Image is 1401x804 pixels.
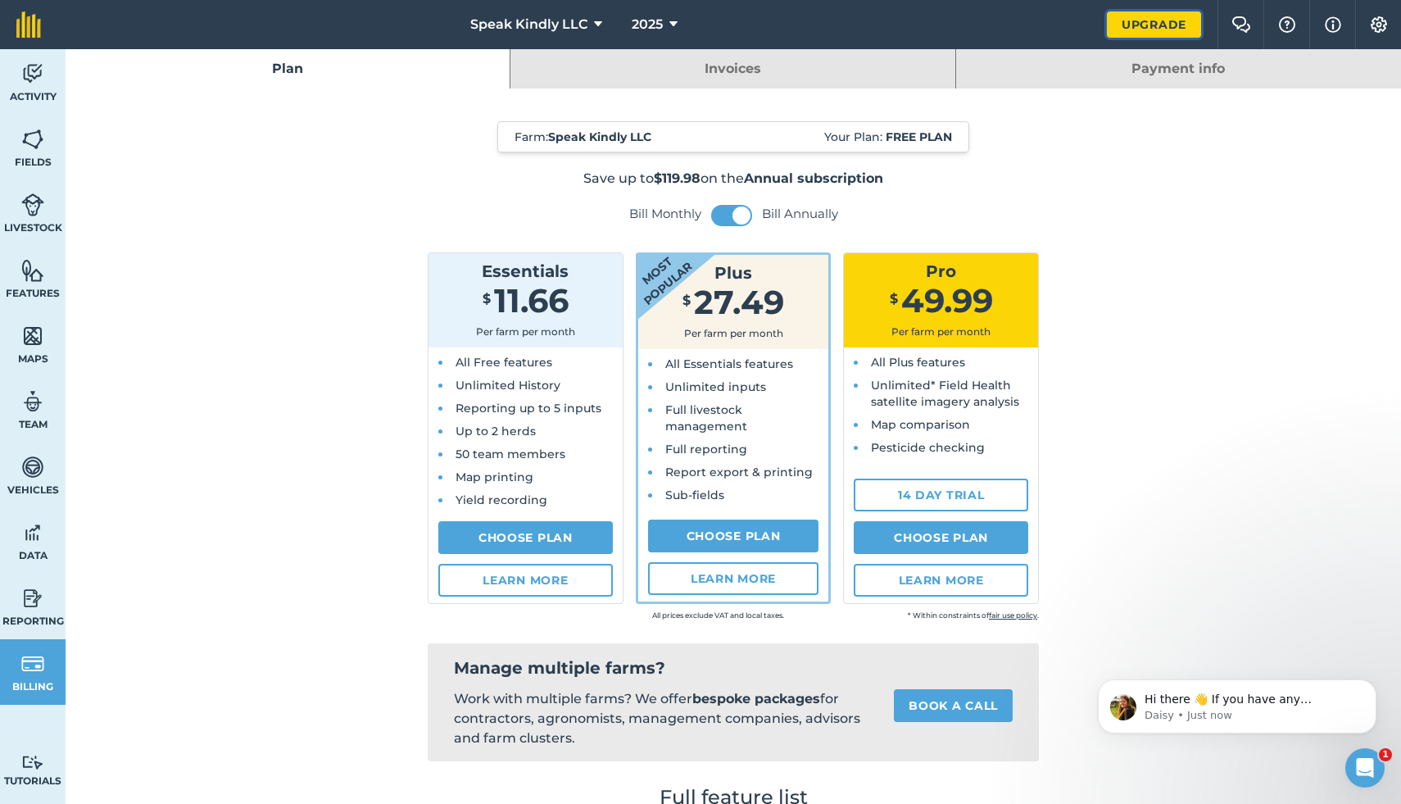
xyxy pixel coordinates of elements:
span: Report export & printing [665,465,813,479]
a: Book a call [894,689,1013,722]
img: Two speech bubbles overlapping with the left bubble in the forefront [1231,16,1251,33]
a: Choose Plan [648,520,819,552]
span: Sub-fields [665,488,724,502]
span: Essentials [482,261,569,281]
img: svg+xml;base64,PD94bWwgdmVyc2lvbj0iMS4wIiBlbmNvZGluZz0idXRmLTgiPz4KPCEtLSBHZW5lcmF0b3I6IEFkb2JlIE... [21,520,44,545]
span: Your Plan: [824,129,952,145]
img: svg+xml;base64,PD94bWwgdmVyc2lvbj0iMS4wIiBlbmNvZGluZz0idXRmLTgiPz4KPCEtLSBHZW5lcmF0b3I6IEFkb2JlIE... [21,586,44,611]
h2: Manage multiple farms? [454,656,1013,679]
img: svg+xml;base64,PHN2ZyB4bWxucz0iaHR0cDovL3d3dy53My5vcmcvMjAwMC9zdmciIHdpZHRoPSIxNyIgaGVpZ2h0PSIxNy... [1325,15,1341,34]
a: Upgrade [1107,11,1201,38]
small: * Within constraints of . [784,607,1039,624]
img: svg+xml;base64,PD94bWwgdmVyc2lvbj0iMS4wIiBlbmNvZGluZz0idXRmLTgiPz4KPCEtLSBHZW5lcmF0b3I6IEFkb2JlIE... [21,755,44,770]
iframe: Intercom live chat [1345,748,1385,788]
span: Map comparison [871,417,970,432]
span: All Essentials features [665,357,793,371]
strong: bespoke packages [692,691,820,706]
span: All Plus features [871,355,965,370]
span: Unlimited* Field Health satellite imagery analysis [871,378,1019,409]
img: svg+xml;base64,PD94bWwgdmVyc2lvbj0iMS4wIiBlbmNvZGluZz0idXRmLTgiPz4KPCEtLSBHZW5lcmF0b3I6IEFkb2JlIE... [21,652,44,676]
span: $ [483,291,491,307]
span: $ [890,291,898,307]
a: Invoices [510,49,954,89]
strong: Annual subscription [744,170,883,186]
span: 50 team members [456,447,565,461]
a: 14 day trial [854,479,1028,511]
span: Unlimited inputs [665,379,766,394]
span: Speak Kindly LLC [470,15,587,34]
span: 1 [1379,748,1392,761]
img: A question mark icon [1277,16,1297,33]
span: 2025 [632,15,663,34]
strong: Most popular [589,207,723,332]
span: 49.99 [901,280,993,320]
span: $ [682,293,691,308]
strong: $119.98 [654,170,700,186]
img: A cog icon [1369,16,1389,33]
p: Work with multiple farms? We offer for contractors, agronomists, management companies, advisors a... [454,689,868,748]
a: Plan [66,49,510,89]
span: Unlimited History [456,378,560,393]
label: Bill Annually [762,206,838,222]
a: Choose Plan [854,521,1028,554]
span: Plus [714,263,752,283]
span: All Free features [456,355,552,370]
span: Pesticide checking [871,440,985,455]
label: Bill Monthly [629,206,701,222]
span: Reporting up to 5 inputs [456,401,601,416]
img: svg+xml;base64,PHN2ZyB4bWxucz0iaHR0cDovL3d3dy53My5vcmcvMjAwMC9zdmciIHdpZHRoPSI1NiIgaGVpZ2h0PSI2MC... [21,324,44,348]
span: 27.49 [694,282,784,322]
a: Learn more [854,564,1028,597]
img: svg+xml;base64,PD94bWwgdmVyc2lvbj0iMS4wIiBlbmNvZGluZz0idXRmLTgiPz4KPCEtLSBHZW5lcmF0b3I6IEFkb2JlIE... [21,389,44,414]
span: Up to 2 herds [456,424,536,438]
strong: Free plan [886,129,952,144]
small: All prices exclude VAT and local taxes. [529,607,784,624]
span: Per farm per month [684,327,783,339]
span: 11.66 [494,280,569,320]
img: fieldmargin Logo [16,11,41,38]
span: Map printing [456,470,533,484]
a: Learn more [438,564,613,597]
a: Choose Plan [438,521,613,554]
span: Per farm per month [891,325,991,338]
span: Farm : [515,129,651,145]
strong: Speak Kindly LLC [548,129,651,144]
img: svg+xml;base64,PD94bWwgdmVyc2lvbj0iMS4wIiBlbmNvZGluZz0idXRmLTgiPz4KPCEtLSBHZW5lcmF0b3I6IEFkb2JlIE... [21,193,44,217]
span: Per farm per month [476,325,575,338]
img: svg+xml;base64,PD94bWwgdmVyc2lvbj0iMS4wIiBlbmNvZGluZz0idXRmLTgiPz4KPCEtLSBHZW5lcmF0b3I6IEFkb2JlIE... [21,455,44,479]
span: Full livestock management [665,402,747,434]
a: Payment info [956,49,1401,89]
span: Pro [926,261,956,281]
a: Learn more [648,562,819,595]
img: svg+xml;base64,PD94bWwgdmVyc2lvbj0iMS4wIiBlbmNvZGluZz0idXRmLTgiPz4KPCEtLSBHZW5lcmF0b3I6IEFkb2JlIE... [21,61,44,86]
span: Full reporting [665,442,747,457]
span: Yield recording [456,493,547,507]
iframe: Intercom notifications message [1073,645,1401,760]
img: svg+xml;base64,PHN2ZyB4bWxucz0iaHR0cDovL3d3dy53My5vcmcvMjAwMC9zdmciIHdpZHRoPSI1NiIgaGVpZ2h0PSI2MC... [21,258,44,283]
a: fair use policy [989,611,1037,620]
img: svg+xml;base64,PHN2ZyB4bWxucz0iaHR0cDovL3d3dy53My5vcmcvMjAwMC9zdmciIHdpZHRoPSI1NiIgaGVpZ2h0PSI2MC... [21,127,44,152]
p: Save up to on the [316,169,1151,189]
